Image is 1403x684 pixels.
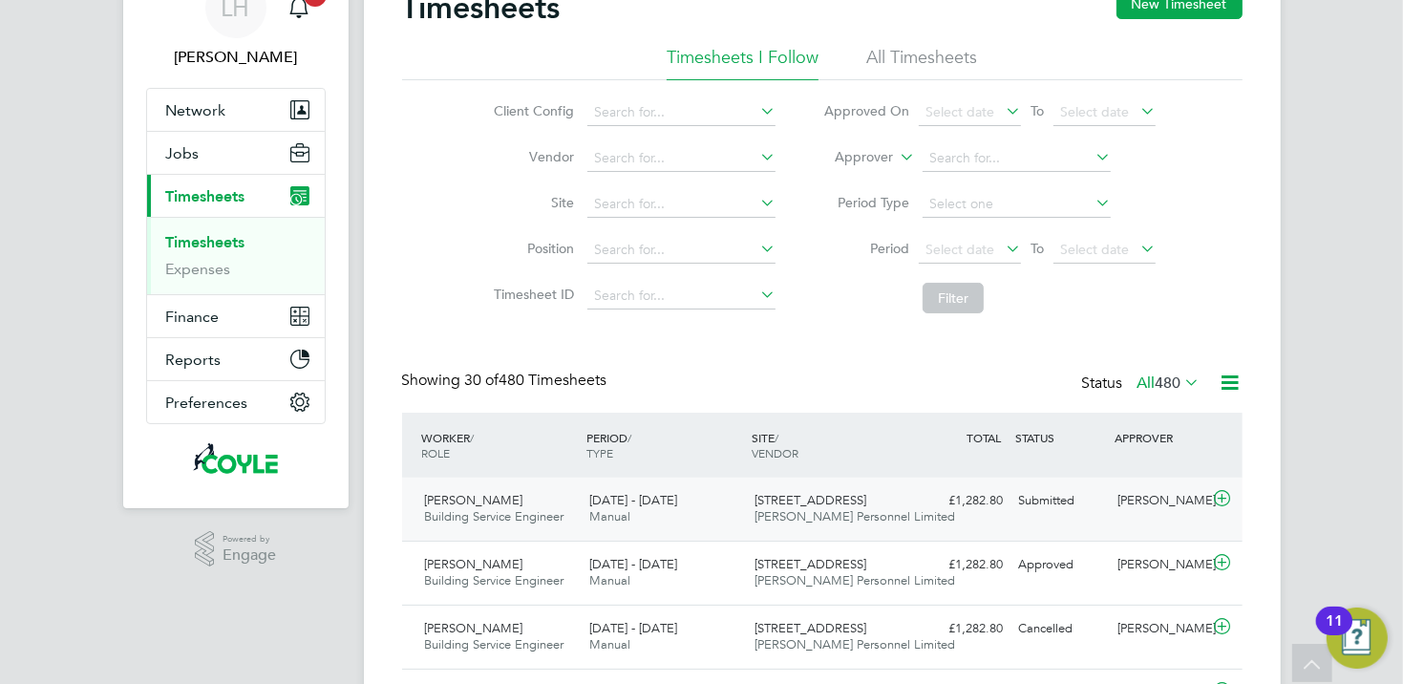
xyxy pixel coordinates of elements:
span: Select date [925,241,994,258]
span: [DATE] - [DATE] [589,492,677,508]
img: coyles-logo-retina.png [193,443,278,474]
span: Reports [166,351,222,369]
li: All Timesheets [866,46,977,80]
div: SITE [747,420,912,470]
span: Building Service Engineer [425,572,564,588]
span: / [471,430,475,445]
div: PERIOD [582,420,747,470]
span: Select date [925,103,994,120]
div: Timesheets [147,217,325,294]
span: 480 Timesheets [465,371,607,390]
div: Submitted [1011,485,1111,517]
button: Preferences [147,381,325,423]
div: Showing [402,371,611,391]
div: [PERSON_NAME] [1110,485,1209,517]
input: Search for... [587,283,776,310]
span: TYPE [586,445,613,460]
span: Manual [589,636,630,652]
a: Timesheets [166,233,245,251]
div: [PERSON_NAME] [1110,613,1209,645]
span: [DATE] - [DATE] [589,620,677,636]
input: Search for... [587,191,776,218]
div: Cancelled [1011,613,1111,645]
div: STATUS [1011,420,1111,455]
input: Search for... [923,145,1111,172]
div: £1,282.80 [912,485,1011,517]
span: TOTAL [967,430,1002,445]
span: / [775,430,778,445]
span: To [1025,236,1050,261]
a: Go to home page [146,443,326,474]
span: Manual [589,572,630,588]
div: APPROVER [1110,420,1209,455]
span: 30 of [465,371,500,390]
span: To [1025,98,1050,123]
span: Network [166,101,226,119]
span: Liam Hargate [146,46,326,69]
span: Building Service Engineer [425,508,564,524]
div: WORKER [417,420,583,470]
div: 11 [1326,621,1343,646]
span: Jobs [166,144,200,162]
span: ROLE [422,445,451,460]
span: Manual [589,508,630,524]
label: Client Config [488,102,574,119]
label: Vendor [488,148,574,165]
span: VENDOR [752,445,798,460]
a: Powered byEngage [195,531,276,567]
span: [PERSON_NAME] Personnel Limited [755,636,955,652]
div: £1,282.80 [912,549,1011,581]
label: Period Type [823,194,909,211]
span: Engage [223,547,276,564]
div: Status [1082,371,1204,397]
li: Timesheets I Follow [667,46,818,80]
input: Search for... [587,237,776,264]
button: Finance [147,295,325,337]
span: / [627,430,631,445]
input: Select one [923,191,1111,218]
span: Preferences [166,394,248,412]
div: [PERSON_NAME] [1110,549,1209,581]
span: [PERSON_NAME] [425,556,523,572]
span: Timesheets [166,187,245,205]
button: Jobs [147,132,325,174]
span: Select date [1060,103,1129,120]
div: Approved [1011,549,1111,581]
span: Powered by [223,531,276,547]
span: 480 [1156,374,1181,393]
input: Search for... [587,99,776,126]
input: Search for... [587,145,776,172]
button: Filter [923,283,984,313]
span: [STREET_ADDRESS] [755,492,866,508]
button: Reports [147,338,325,380]
span: [PERSON_NAME] [425,620,523,636]
label: Approver [807,148,893,167]
span: [DATE] - [DATE] [589,556,677,572]
button: Timesheets [147,175,325,217]
span: [PERSON_NAME] [425,492,523,508]
label: Site [488,194,574,211]
span: [STREET_ADDRESS] [755,556,866,572]
label: Timesheet ID [488,286,574,303]
span: Select date [1060,241,1129,258]
label: All [1137,374,1201,393]
button: Network [147,89,325,131]
label: Approved On [823,102,909,119]
span: Finance [166,308,220,326]
span: [STREET_ADDRESS] [755,620,866,636]
span: [PERSON_NAME] Personnel Limited [755,572,955,588]
span: Building Service Engineer [425,636,564,652]
div: £1,282.80 [912,613,1011,645]
label: Position [488,240,574,257]
button: Open Resource Center, 11 new notifications [1327,608,1388,669]
a: Expenses [166,260,231,278]
span: [PERSON_NAME] Personnel Limited [755,508,955,524]
label: Period [823,240,909,257]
